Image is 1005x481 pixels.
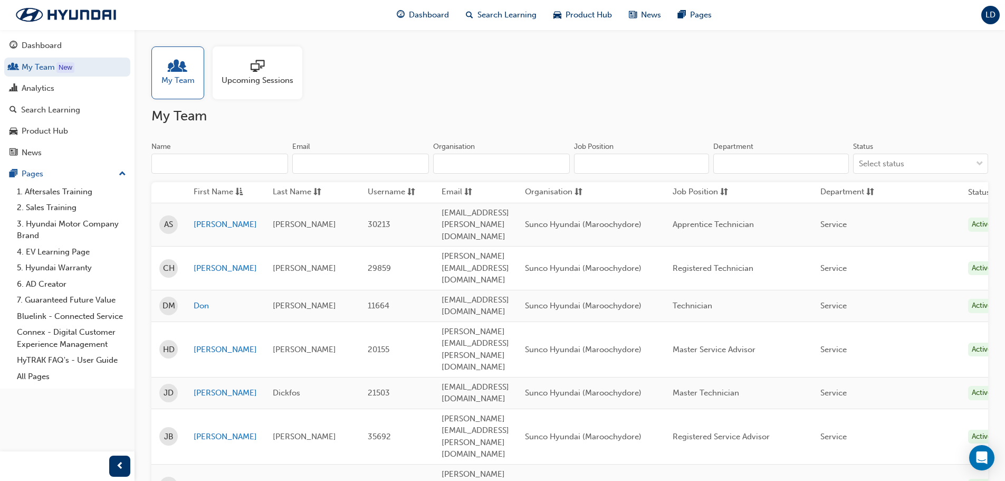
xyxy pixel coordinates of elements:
[9,169,17,179] span: pages-icon
[163,344,175,356] span: HD
[525,220,642,229] span: Sunco Hyundai (Maroochydore)
[442,382,509,404] span: [EMAIL_ADDRESS][DOMAIN_NAME]
[968,343,996,357] div: Active
[641,9,661,21] span: News
[673,220,754,229] span: Apprentice Technician
[713,154,848,174] input: Department
[713,142,753,152] div: Department
[820,345,847,354] span: Service
[673,186,731,199] button: Job Positionsorting-icon
[690,9,712,21] span: Pages
[853,142,873,152] div: Status
[442,414,509,459] span: [PERSON_NAME][EMAIL_ADDRESS][PERSON_NAME][DOMAIN_NAME]
[13,184,130,200] a: 1. Aftersales Training
[273,220,336,229] span: [PERSON_NAME]
[409,9,449,21] span: Dashboard
[13,369,130,385] a: All Pages
[116,460,124,473] span: prev-icon
[313,186,321,199] span: sorting-icon
[119,167,126,181] span: up-icon
[4,164,130,184] button: Pages
[368,432,391,441] span: 35692
[368,345,389,354] span: 20155
[13,292,130,308] a: 7. Guaranteed Future Value
[4,100,130,120] a: Search Learning
[368,388,390,398] span: 21503
[171,60,185,74] span: people-icon
[194,186,233,199] span: First Name
[194,186,252,199] button: First Nameasc-icon
[477,9,537,21] span: Search Learning
[9,148,17,158] span: news-icon
[13,308,130,325] a: Bluelink - Connected Service
[566,9,612,21] span: Product Hub
[433,154,570,174] input: Organisation
[4,143,130,163] a: News
[968,186,990,199] th: Status
[9,106,17,115] span: search-icon
[273,186,311,199] span: Last Name
[194,262,257,275] a: [PERSON_NAME]
[669,4,720,26] a: pages-iconPages
[4,121,130,141] a: Product Hub
[22,147,42,159] div: News
[985,9,996,21] span: LD
[525,301,642,310] span: Sunco Hyundai (Maroochydore)
[273,432,336,441] span: [PERSON_NAME]
[194,387,257,399] a: [PERSON_NAME]
[151,142,171,152] div: Name
[525,186,583,199] button: Organisationsorting-icon
[368,263,391,273] span: 29859
[56,62,74,73] div: Tooltip anchor
[525,432,642,441] span: Sunco Hyundai (Maroochydore)
[968,218,996,232] div: Active
[820,186,864,199] span: Department
[9,84,17,93] span: chart-icon
[442,327,509,372] span: [PERSON_NAME][EMAIL_ADDRESS][PERSON_NAME][DOMAIN_NAME]
[9,127,17,136] span: car-icon
[442,186,462,199] span: Email
[368,186,426,199] button: Usernamesorting-icon
[292,154,429,174] input: Email
[13,200,130,216] a: 2. Sales Training
[151,108,988,125] h2: My Team
[194,431,257,443] a: [PERSON_NAME]
[5,4,127,26] img: Trak
[21,104,80,116] div: Search Learning
[820,263,847,273] span: Service
[273,301,336,310] span: [PERSON_NAME]
[673,388,739,398] span: Master Technician
[525,388,642,398] span: Sunco Hyundai (Maroochydore)
[442,295,509,317] span: [EMAIL_ADDRESS][DOMAIN_NAME]
[161,74,195,87] span: My Team
[273,263,336,273] span: [PERSON_NAME]
[213,46,311,99] a: Upcoming Sessions
[574,154,709,174] input: Job Position
[968,386,996,400] div: Active
[433,142,475,152] div: Organisation
[388,4,457,26] a: guage-iconDashboard
[442,208,509,241] span: [EMAIL_ADDRESS][PERSON_NAME][DOMAIN_NAME]
[273,186,331,199] button: Last Namesorting-icon
[629,8,637,22] span: news-icon
[151,46,213,99] a: My Team
[820,432,847,441] span: Service
[673,186,718,199] span: Job Position
[464,186,472,199] span: sorting-icon
[673,263,753,273] span: Registered Technician
[368,186,405,199] span: Username
[820,186,878,199] button: Departmentsorting-icon
[235,186,243,199] span: asc-icon
[545,4,620,26] a: car-iconProduct Hub
[164,219,173,231] span: AS
[368,220,390,229] span: 30213
[9,41,17,51] span: guage-icon
[151,154,288,174] input: Name
[22,168,43,180] div: Pages
[251,60,264,74] span: sessionType_ONLINE_URL-icon
[13,244,130,260] a: 4. EV Learning Page
[13,276,130,293] a: 6. AD Creator
[162,300,175,312] span: DM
